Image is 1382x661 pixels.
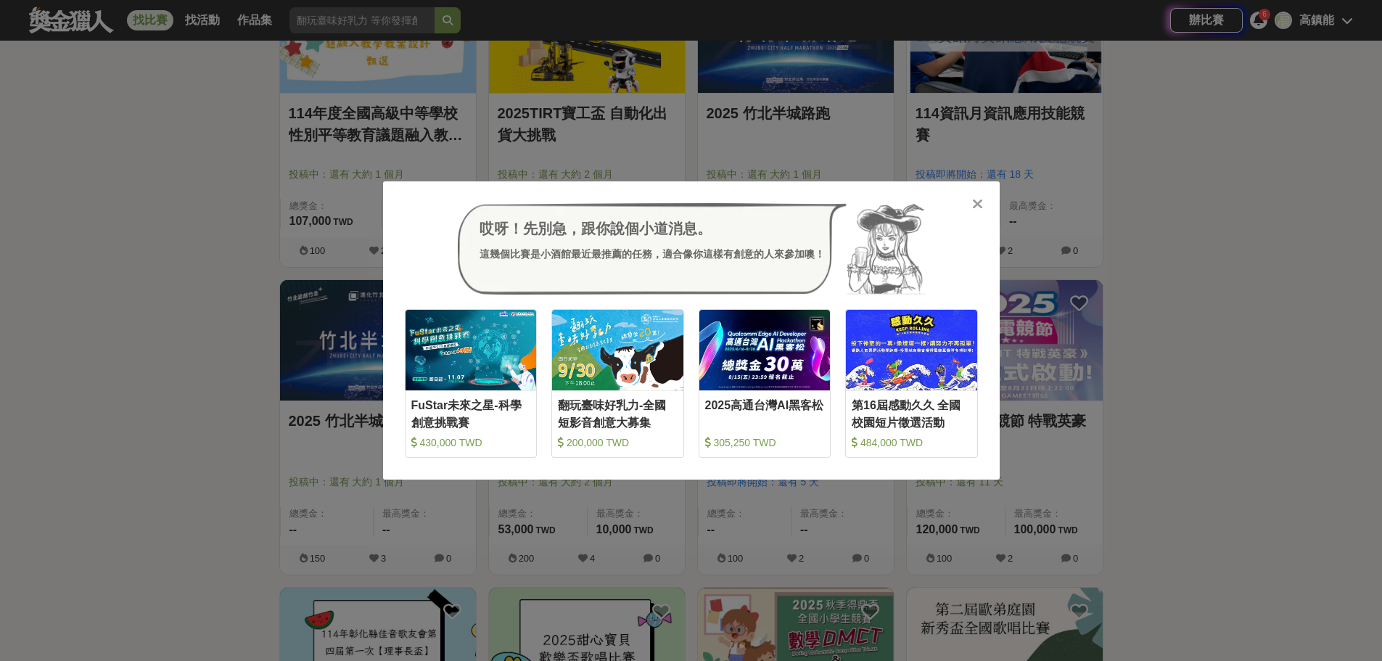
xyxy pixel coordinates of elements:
[411,435,531,450] div: 430,000 TWD
[411,397,531,430] div: FuStar未來之星-科學創意挑戰賽
[852,397,971,430] div: 第16屆感動久久 全國校園短片徵選活動
[406,310,537,390] img: Cover Image
[551,309,684,458] a: Cover Image翻玩臺味好乳力-全國短影音創意大募集 200,000 TWD
[480,218,825,239] div: 哎呀！先別急，跟你說個小道消息。
[846,310,977,390] img: Cover Image
[699,309,831,458] a: Cover Image2025高通台灣AI黑客松 305,250 TWD
[558,397,678,430] div: 翻玩臺味好乳力-全國短影音創意大募集
[405,309,538,458] a: Cover ImageFuStar未來之星-科學創意挑戰賽 430,000 TWD
[845,309,978,458] a: Cover Image第16屆感動久久 全國校園短片徵選活動 484,000 TWD
[558,435,678,450] div: 200,000 TWD
[705,397,825,430] div: 2025高通台灣AI黑客松
[699,310,831,390] img: Cover Image
[480,247,825,262] div: 這幾個比賽是小酒館最近最推薦的任務，適合像你這樣有創意的人來參加噢！
[552,310,683,390] img: Cover Image
[847,203,925,295] img: Avatar
[705,435,825,450] div: 305,250 TWD
[852,435,971,450] div: 484,000 TWD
